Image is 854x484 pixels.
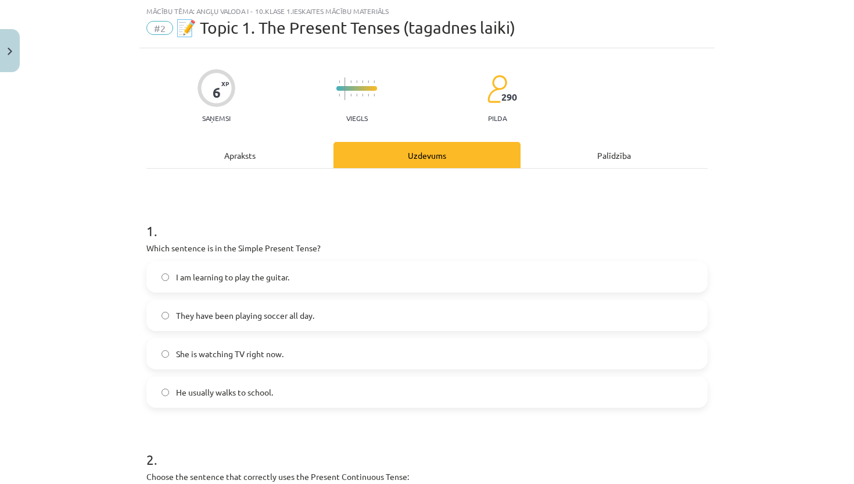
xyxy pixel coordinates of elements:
img: icon-short-line-57e1e144782c952c97e751825c79c345078a6d821885a25fce030b3d8c18986b.svg [339,94,340,97]
h1: 1 . [146,202,708,239]
img: icon-short-line-57e1e144782c952c97e751825c79c345078a6d821885a25fce030b3d8c18986b.svg [356,94,357,97]
img: icon-short-line-57e1e144782c952c97e751825c79c345078a6d821885a25fce030b3d8c18986b.svg [374,80,375,83]
img: icon-short-line-57e1e144782c952c97e751825c79c345078a6d821885a25fce030b3d8c18986b.svg [350,80,351,83]
div: Palīdzība [521,142,708,168]
span: She is watching TV right now. [176,348,284,360]
img: icon-short-line-57e1e144782c952c97e751825c79c345078a6d821885a25fce030b3d8c18986b.svg [362,94,363,97]
img: icon-close-lesson-0947bae3869378f0d4975bcd49f059093ad1ed9edebbc8119c70593378902aed.svg [8,48,12,55]
img: students-c634bb4e5e11cddfef0936a35e636f08e4e9abd3cc4e673bd6f9a4125e45ecb1.svg [487,74,507,104]
p: Which sentence is in the Simple Present Tense? [146,242,708,254]
h1: 2 . [146,431,708,467]
p: Saņemsi [198,114,235,122]
span: XP [221,80,229,87]
div: Apraksts [146,142,333,168]
img: icon-short-line-57e1e144782c952c97e751825c79c345078a6d821885a25fce030b3d8c18986b.svg [368,80,369,83]
div: 6 [213,84,221,101]
p: Choose the sentence that correctly uses the Present Continuous Tense: [146,471,708,483]
img: icon-short-line-57e1e144782c952c97e751825c79c345078a6d821885a25fce030b3d8c18986b.svg [368,94,369,97]
div: Uzdevums [333,142,521,168]
p: Viegls [346,114,368,122]
input: I am learning to play the guitar. [162,273,169,281]
span: #2 [146,21,173,35]
img: icon-short-line-57e1e144782c952c97e751825c79c345078a6d821885a25fce030b3d8c18986b.svg [350,94,351,97]
p: pilda [488,114,507,122]
img: icon-short-line-57e1e144782c952c97e751825c79c345078a6d821885a25fce030b3d8c18986b.svg [356,80,357,83]
input: He usually walks to school. [162,389,169,396]
img: icon-short-line-57e1e144782c952c97e751825c79c345078a6d821885a25fce030b3d8c18986b.svg [362,80,363,83]
img: icon-short-line-57e1e144782c952c97e751825c79c345078a6d821885a25fce030b3d8c18986b.svg [374,94,375,97]
input: They have been playing soccer all day. [162,312,169,319]
span: He usually walks to school. [176,386,273,398]
img: icon-long-line-d9ea69661e0d244f92f715978eff75569469978d946b2353a9bb055b3ed8787d.svg [345,77,346,100]
img: icon-short-line-57e1e144782c952c97e751825c79c345078a6d821885a25fce030b3d8c18986b.svg [339,80,340,83]
div: Mācību tēma: Angļu valoda i - 10.klase 1.ieskaites mācību materiāls [146,7,708,15]
span: They have been playing soccer all day. [176,309,314,322]
span: 290 [501,92,517,102]
span: I am learning to play the guitar. [176,271,289,283]
input: She is watching TV right now. [162,350,169,358]
span: 📝 Topic 1. The Present Tenses (tagadnes laiki) [176,18,515,37]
